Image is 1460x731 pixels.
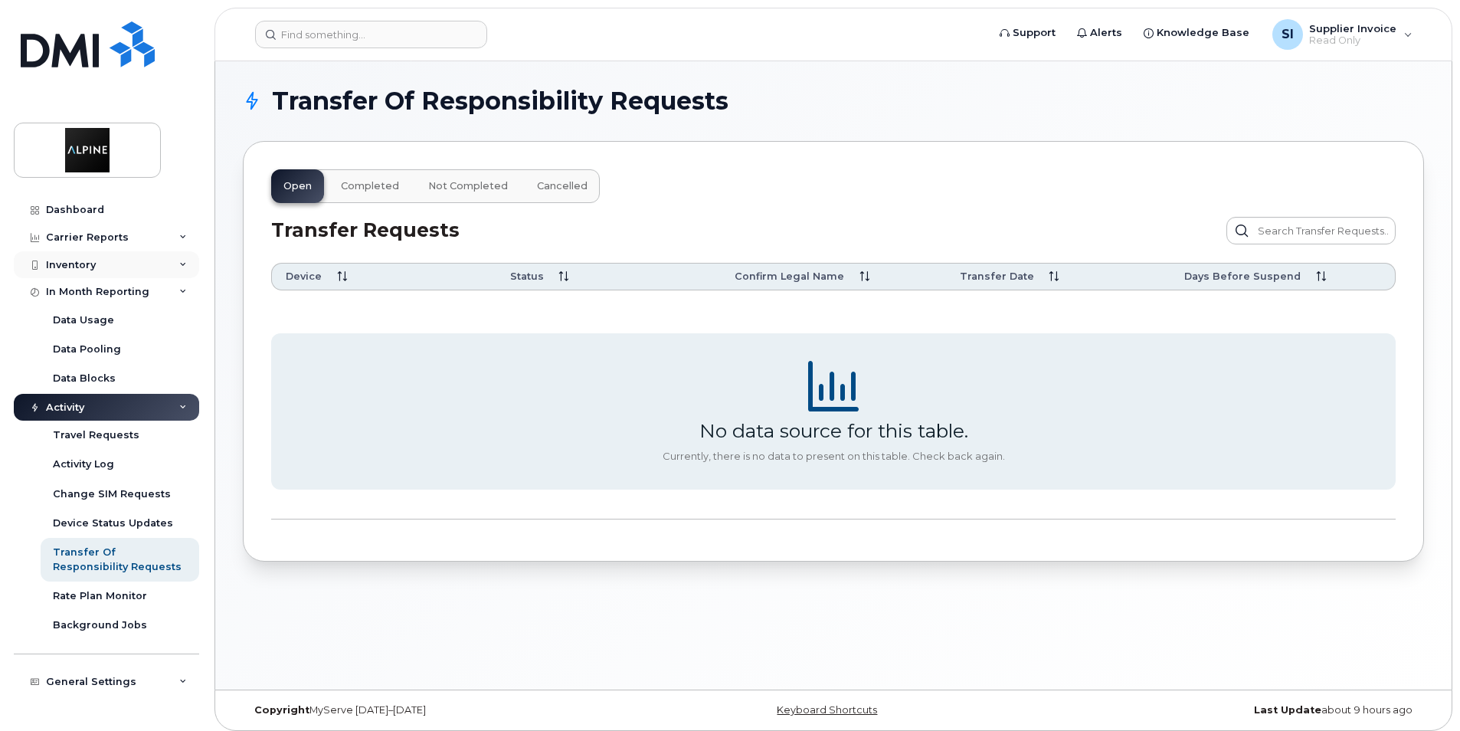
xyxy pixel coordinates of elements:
[735,270,844,284] span: Confirm Legal Name
[1184,270,1301,284] span: Days Before Suspend
[1226,217,1396,244] input: Search Transfer Requests...
[341,180,399,192] span: Completed
[243,704,637,716] div: MyServe [DATE]–[DATE]
[699,419,968,442] div: No data source for this table.
[1030,704,1424,716] div: about 9 hours ago
[960,270,1034,284] span: Transfer Date
[428,180,508,192] span: Not Completed
[271,217,729,244] div: Transfer Requests
[510,270,544,284] span: Status
[272,90,728,113] span: Transfer Of Responsibility Requests
[777,704,877,716] a: Keyboard Shortcuts
[537,180,588,192] span: Cancelled
[286,270,322,284] span: Device
[254,704,309,716] strong: Copyright
[1254,704,1321,716] strong: Last Update
[663,451,1005,463] div: Currently, there is no data to present on this table. Check back again.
